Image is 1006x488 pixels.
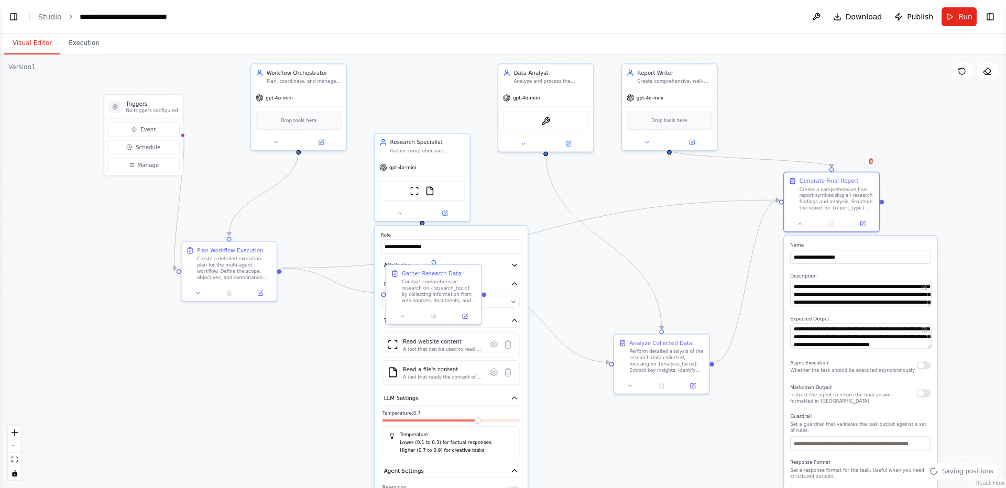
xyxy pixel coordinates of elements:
[389,431,513,438] h5: Temperature
[382,410,421,416] span: Temperature: 0.7
[800,186,874,211] div: Create a comprehensive final report synthesizing all research findings and analysis. Structure th...
[614,334,710,394] div: Analyze Collected DataPerform detailed analysis of the research data collected, focusing on {anal...
[389,164,416,171] span: gpt-4o-mini
[8,426,21,439] button: zoom in
[402,270,462,278] div: Gather Research Data
[107,158,180,172] button: Manage
[790,315,931,321] label: Expected Output
[386,264,482,325] div: Gather Research DataConduct comprehensive research on {research_topic} by collecting information ...
[637,69,712,77] div: Report Writer
[651,117,687,125] span: Drop tools here
[197,256,272,280] div: Create a detailed execution plan for the multi-agent workflow. Define the scope, objectives, and ...
[403,365,483,373] div: Read a file's content
[381,277,521,291] button: Model
[384,280,400,288] span: Model
[942,467,993,475] span: Saving positions
[387,339,398,350] img: ScrapeWebsiteTool
[487,365,501,380] button: Configure tool
[790,413,931,419] label: Guardrail
[497,63,594,152] div: Data AnalystAnalyze and process the research data collected for {analysis_focus}. Extract key ins...
[4,32,60,54] button: Visual Editor
[541,117,551,126] img: OCRTool
[714,196,779,366] g: Edge from 2545c047-e9b4-4c87-a035-3f96316bb83c to bbe48e75-98f4-4947-8249-992a99e9f8f3
[247,289,274,298] button: Open in side panel
[920,325,930,334] button: Open in editor
[501,365,515,380] button: Delete tool
[546,139,590,149] button: Open in side panel
[266,95,292,101] span: gpt-4o-mini
[630,348,705,373] div: Perform detailed analysis of the research data collected, focusing on {analysis_focus}. Extract k...
[374,133,471,222] div: Research SpecialistGather comprehensive information about {research_topic} using web scraping and...
[299,138,343,147] button: Open in side panel
[8,426,21,480] div: React Flow controls
[942,7,977,26] button: Run
[8,439,21,453] button: zoom out
[197,247,264,254] div: Plan Workflow Execution
[403,346,483,352] div: A tool that can be used to read a website content.
[815,219,848,228] button: No output available
[423,208,466,218] button: Open in side panel
[60,32,108,54] button: Execution
[387,367,398,378] img: FileReadTool
[790,242,931,249] label: Name
[542,151,665,329] g: Edge from 20c9dc43-43e9-4601-9c20-c9f8215469d2 to 2545c047-e9b4-4c87-a035-3f96316bb83c
[790,392,917,404] p: Instruct the agent to return the final answer formatted in [GEOGRAPHIC_DATA]
[381,258,521,272] button: Attributes
[907,12,933,22] span: Publish
[513,69,588,77] div: Data Analyst
[829,7,887,26] button: Download
[137,161,159,169] span: Manage
[983,9,998,24] button: Show right sidebar
[213,289,245,298] button: No output available
[864,154,878,168] button: Delete node
[846,12,882,22] span: Download
[126,100,178,108] h3: Triggers
[790,421,931,434] p: Set a guardrail that validates the task output against a set of rules.
[790,273,931,280] label: Description
[267,78,342,84] div: Plan, coordinate, and manage the execution of multi-agent workflows for {task_type}. Break down c...
[849,219,876,228] button: Open in side panel
[403,374,483,380] div: A tool that reads the content of a file. To use this tool, provide a 'file_path' parameter with t...
[790,385,832,390] span: Markdown Output
[250,63,347,151] div: Workflow OrchestratorPlan, coordinate, and manage the execution of multi-agent workflows for {tas...
[38,12,192,22] nav: breadcrumb
[281,117,316,125] span: Drop tools here
[381,232,521,238] label: Role
[6,9,21,24] button: Show left sidebar
[800,177,859,185] div: Generate Final Report
[402,279,477,304] div: Conduct comprehensive research on {research_topic} by collecting information from web sources, do...
[181,241,277,302] div: Plan Workflow ExecutionCreate a detailed execution plan for the multi-agent workflow. Define the ...
[513,95,540,101] span: gpt-4o-mini
[670,138,714,147] button: Open in side panel
[38,13,62,21] a: Studio
[790,468,931,480] p: Set a response format for the task. Useful when you need structured outputs.
[783,172,880,232] div: Generate Final ReportCreate a comprehensive final report synthesizing all research findings and a...
[400,439,513,447] p: Lower (0.1 to 0.3) for factual responses.
[665,150,835,167] g: Edge from ce10863a-04e1-4c01-bffc-2583fe636850 to bbe48e75-98f4-4947-8249-992a99e9f8f3
[8,453,21,467] button: fit view
[403,338,483,346] div: Read website content
[384,261,411,269] span: Attributes
[384,317,397,325] span: Tools
[140,126,156,134] span: Event
[8,63,36,71] div: Version 1
[281,264,381,297] g: Edge from 0ac45a4f-a223-4ebc-b87a-ebe5d32556ae to 230318e4-74f1-4136-832d-76e38e410e03
[384,467,424,475] span: Agent Settings
[390,138,465,146] div: Research Specialist
[425,186,435,196] img: FileReadTool
[169,129,190,272] g: Edge from triggers to 0ac45a4f-a223-4ebc-b87a-ebe5d32556ae
[637,95,663,101] span: gpt-4o-mini
[487,338,501,352] button: Configure tool
[107,122,180,137] button: Event
[790,367,916,373] p: Whether the task should be executed asynchronously.
[790,460,931,466] label: Response Format
[513,78,588,84] div: Analyze and process the research data collected for {analysis_focus}. Extract key insights, ident...
[630,339,693,347] div: Analyze Collected Data
[418,312,450,321] button: No output available
[384,394,419,402] span: LLM Settings
[637,78,712,84] div: Create comprehensive, well-structured reports based on research findings and analysis for {report...
[890,7,937,26] button: Publish
[390,148,465,154] div: Gather comprehensive information about {research_topic} using web scraping and document analysis....
[452,312,478,321] button: Open in side panel
[104,94,183,176] div: TriggersNo triggers configuredEventScheduleManage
